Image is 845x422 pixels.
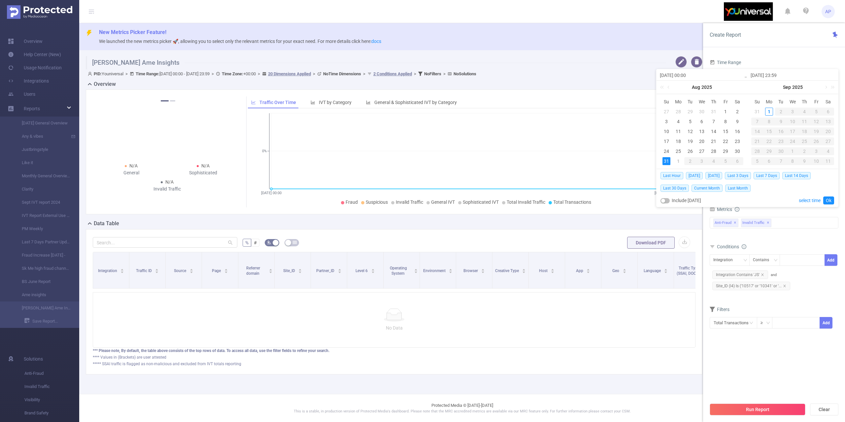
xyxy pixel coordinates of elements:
div: 1 [722,108,729,116]
button: Download PDF [627,237,675,249]
td: September 5, 2025 [810,107,822,117]
span: ✕ [734,219,736,227]
u: 20 Dimensions Applied [268,71,311,76]
b: Time Range: [136,71,159,76]
td: August 29, 2025 [720,146,731,156]
span: We launched the new metrics picker 🚀, allowing you to select only the relevant metrics for your e... [99,39,381,44]
div: 7 [710,118,718,125]
span: Create Report [710,32,741,38]
div: 22 [763,137,775,145]
td: October 11, 2025 [822,156,834,166]
span: Invalid Traffic [24,380,79,393]
a: BS June Report [13,275,71,288]
a: Overview [8,35,43,48]
th: Tue [775,97,787,107]
a: Usage Notification [8,61,62,74]
td: September 10, 2025 [787,117,799,126]
td: August 30, 2025 [731,146,743,156]
div: 4 [822,147,834,155]
i: icon: line-chart [251,100,256,105]
div: 28 [710,147,718,155]
td: September 25, 2025 [798,136,810,146]
a: Last 7 Days Partner Update [13,235,71,249]
b: No Filters [424,71,441,76]
td: August 6, 2025 [696,117,708,126]
td: August 14, 2025 [708,126,720,136]
span: Last Hour [660,172,683,179]
div: 2 [798,147,810,155]
td: October 3, 2025 [810,146,822,156]
div: 4 [798,108,810,116]
th: Sun [660,97,672,107]
span: New Metrics Picker Feature! [99,29,166,35]
th: Tue [684,97,696,107]
input: End date [751,71,835,79]
div: 18 [798,127,810,135]
div: 5 [810,108,822,116]
a: select time [799,194,821,207]
div: 24 [662,147,670,155]
div: 4 [674,118,682,125]
span: N/A [165,179,174,185]
div: 6 [763,157,775,165]
span: > [412,71,418,76]
th: Mon [672,97,684,107]
div: 15 [722,127,729,135]
th: Thu [708,97,720,107]
div: Contains [753,255,774,265]
button: Add [820,317,832,329]
td: September 30, 2025 [775,146,787,156]
td: August 9, 2025 [731,117,743,126]
div: 27 [662,108,670,116]
span: IVT by Category [319,100,352,105]
span: N/A [201,163,210,168]
div: 23 [733,137,741,145]
div: 15 [763,127,775,135]
i: icon: down [743,258,747,263]
td: August 16, 2025 [731,126,743,136]
td: September 13, 2025 [822,117,834,126]
input: Search... [93,237,237,248]
div: General [95,169,167,176]
div: 16 [775,127,787,135]
span: We [787,99,799,105]
td: September 17, 2025 [787,126,799,136]
td: September 27, 2025 [822,136,834,146]
td: September 23, 2025 [775,136,787,146]
td: September 2, 2025 [684,156,696,166]
div: Sophisticated [167,169,239,176]
td: September 4, 2025 [708,156,720,166]
td: September 1, 2025 [672,156,684,166]
img: Protected Media [7,5,72,19]
a: docs [371,39,381,44]
div: 5 [720,157,731,165]
a: Next year (Control + right) [827,81,836,94]
div: 8 [763,118,775,125]
div: 1 [787,147,799,155]
div: 3 [696,157,708,165]
a: Clarity [13,183,71,196]
a: Aug [691,81,701,94]
td: August 23, 2025 [731,136,743,146]
i: icon: bar-chart [366,100,371,105]
a: 2025 [792,81,803,94]
div: 19 [686,137,694,145]
div: 13 [822,118,834,125]
b: No Time Dimensions [323,71,361,76]
button: Add [825,254,837,266]
div: 8 [787,157,799,165]
a: Ok [823,196,834,204]
a: Reports [24,102,40,115]
th: Wed [787,97,799,107]
div: 28 [674,108,682,116]
span: Tu [775,99,787,105]
span: Th [708,99,720,105]
td: September 11, 2025 [798,117,810,126]
td: September 5, 2025 [720,156,731,166]
th: Wed [696,97,708,107]
div: 3 [787,108,799,116]
div: 4 [708,157,720,165]
div: 22 [722,137,729,145]
b: No Solutions [454,71,476,76]
i: icon: down [766,321,770,326]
